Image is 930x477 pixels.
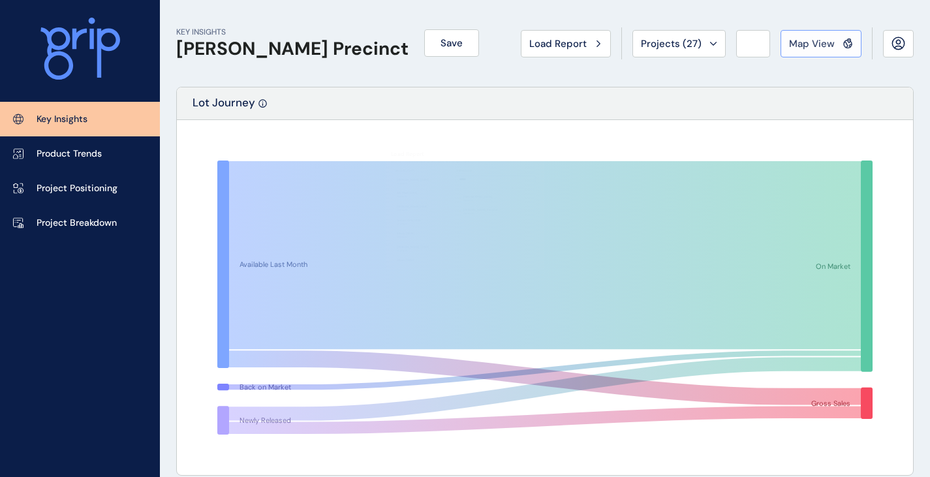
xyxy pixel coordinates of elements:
span: Load Report [529,37,587,50]
button: Projects (27) [632,30,726,57]
p: Project Breakdown [37,217,117,230]
p: Project Positioning [37,182,117,195]
p: Key Insights [37,113,87,126]
span: Projects ( 27 ) [641,37,702,50]
p: Product Trends [37,147,102,161]
h1: [PERSON_NAME] Precinct [176,38,409,60]
span: Map View [789,37,835,50]
button: Load Report [521,30,611,57]
p: Lot Journey [193,95,255,119]
span: Save [441,37,463,50]
p: KEY INSIGHTS [176,27,409,38]
button: Map View [781,30,861,57]
button: Save [424,29,479,57]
